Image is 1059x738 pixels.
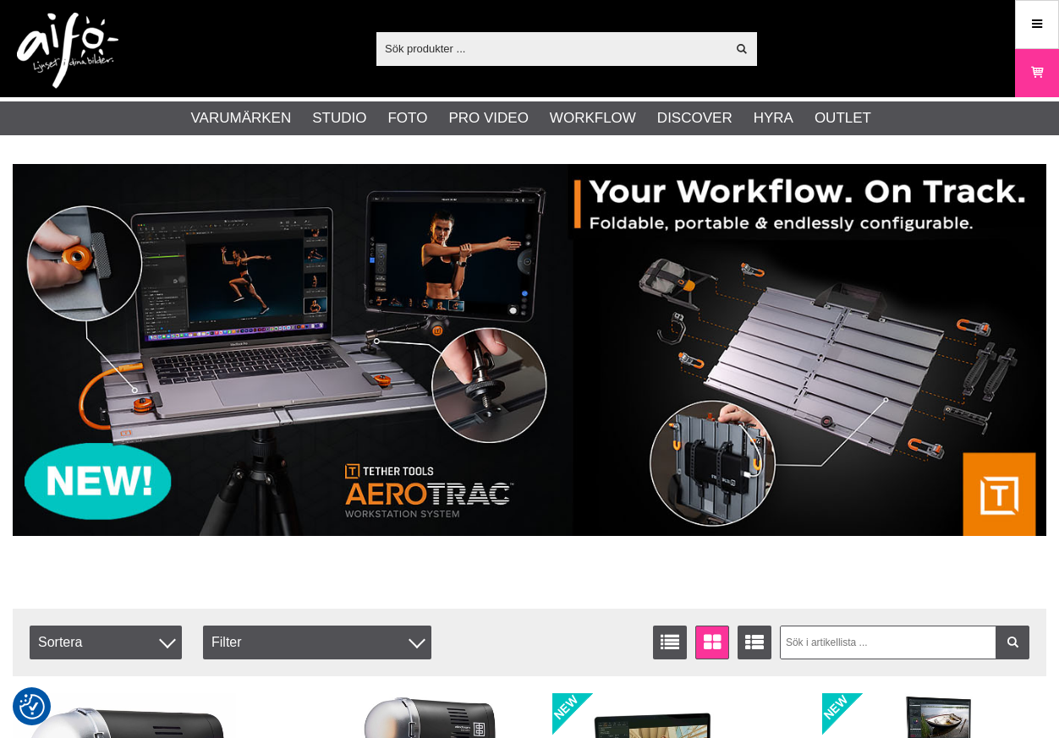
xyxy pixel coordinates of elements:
[780,626,1030,659] input: Sök i artikellista ...
[203,626,431,659] div: Filter
[815,107,871,129] a: Outlet
[376,36,726,61] input: Sök produkter ...
[387,107,427,129] a: Foto
[550,107,636,129] a: Workflow
[19,694,45,719] img: Revisit consent button
[738,626,771,659] a: Utökad listvisning
[653,626,687,659] a: Listvisning
[19,692,45,722] button: Samtyckesinställningar
[30,626,182,659] span: Sortera
[312,107,366,129] a: Studio
[996,626,1029,659] a: Filtrera
[754,107,793,129] a: Hyra
[191,107,292,129] a: Varumärken
[448,107,528,129] a: Pro Video
[657,107,733,129] a: Discover
[13,164,1046,536] img: Annons:007 banner-header-aerotrac-1390x500.jpg
[695,626,729,659] a: Fönstervisning
[17,13,118,89] img: logo.png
